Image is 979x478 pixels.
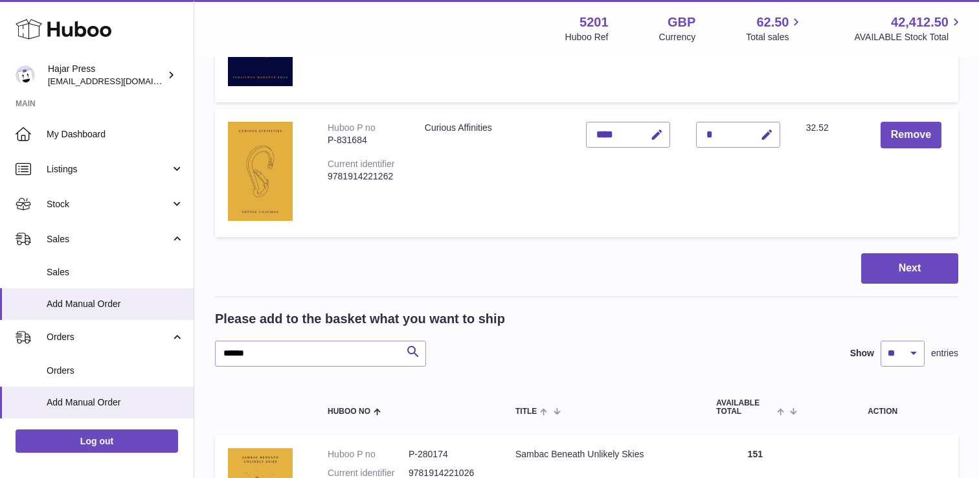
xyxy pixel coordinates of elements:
[412,109,573,237] td: Curious Affinities
[891,14,949,31] span: 42,412.50
[47,233,170,245] span: Sales
[47,331,170,343] span: Orders
[328,448,409,461] dt: Huboo P no
[328,122,376,133] div: Huboo P no
[854,31,963,43] span: AVAILABLE Stock Total
[850,347,874,359] label: Show
[409,448,489,461] dd: P-280174
[806,122,829,133] span: 32.52
[861,253,958,284] button: Next
[746,31,804,43] span: Total sales
[215,310,505,328] h2: Please add to the basket what you want to ship
[756,14,789,31] span: 62.50
[659,31,696,43] div: Currency
[16,65,35,85] img: editorial@hajarpress.com
[854,14,963,43] a: 42,412.50 AVAILABLE Stock Total
[16,429,178,453] a: Log out
[328,159,395,169] div: Current identifier
[48,63,164,87] div: Hajar Press
[48,76,190,86] span: [EMAIL_ADDRESS][DOMAIN_NAME]
[47,396,184,409] span: Add Manual Order
[228,122,293,221] img: Curious Affinities
[47,163,170,176] span: Listings
[47,128,184,141] span: My Dashboard
[807,386,958,429] th: Action
[515,407,537,416] span: Title
[580,14,609,31] strong: 5201
[746,14,804,43] a: 62.50 Total sales
[47,198,170,211] span: Stock
[47,365,184,377] span: Orders
[328,407,370,416] span: Huboo no
[47,298,184,310] span: Add Manual Order
[668,14,695,31] strong: GBP
[47,266,184,279] span: Sales
[931,347,958,359] span: entries
[328,170,399,183] div: 9781914221262
[881,122,941,148] button: Remove
[328,134,399,146] div: P-831684
[565,31,609,43] div: Huboo Ref
[716,399,774,416] span: AVAILABLE Total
